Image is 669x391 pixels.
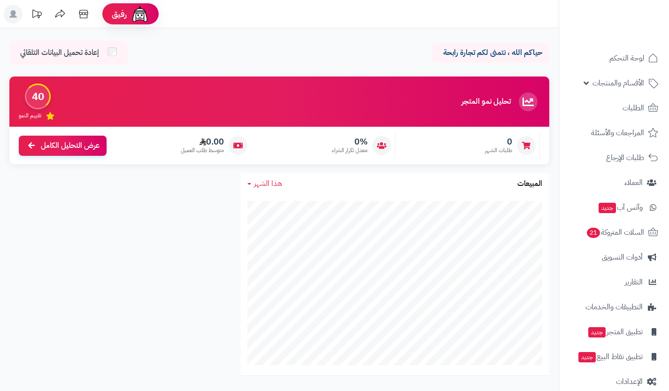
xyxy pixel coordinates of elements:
[461,98,511,106] h3: تحليل نمو المتجر
[131,5,149,23] img: ai-face.png
[625,276,643,289] span: التقارير
[591,126,644,139] span: المراجعات والأسئلة
[565,296,663,318] a: التطبيقات والخدمات
[623,101,644,115] span: الطلبات
[565,221,663,244] a: السلات المتروكة21
[602,251,643,264] span: أدوات التسويق
[565,47,663,69] a: لوحة التحكم
[20,47,99,58] span: إعادة تحميل البيانات التلقائي
[439,47,542,58] p: حياكم الله ، نتمنى لكم تجارة رابحة
[41,140,100,151] span: عرض التحليل الكامل
[254,178,282,189] span: هذا الشهر
[599,203,616,213] span: جديد
[606,151,644,164] span: طلبات الإرجاع
[616,375,643,388] span: الإعدادات
[181,137,224,147] span: 0.00
[25,5,48,26] a: تحديثات المنصة
[565,122,663,144] a: المراجعات والأسئلة
[565,196,663,219] a: وآتس آبجديد
[247,178,282,189] a: هذا الشهر
[517,180,542,188] h3: المبيعات
[598,201,643,214] span: وآتس آب
[587,228,600,238] span: 21
[565,271,663,293] a: التقارير
[485,137,512,147] span: 0
[565,146,663,169] a: طلبات الإرجاع
[565,321,663,343] a: تطبيق المتجرجديد
[592,77,644,90] span: الأقسام والمنتجات
[585,300,643,314] span: التطبيقات والخدمات
[587,325,643,338] span: تطبيق المتجر
[485,146,512,154] span: طلبات الشهر
[577,350,643,363] span: تطبيق نقاط البيع
[578,352,596,362] span: جديد
[624,176,643,189] span: العملاء
[565,345,663,368] a: تطبيق نقاط البيعجديد
[19,112,41,120] span: تقييم النمو
[19,136,107,156] a: عرض التحليل الكامل
[332,146,368,154] span: معدل تكرار الشراء
[609,52,644,65] span: لوحة التحكم
[565,97,663,119] a: الطلبات
[565,171,663,194] a: العملاء
[181,146,224,154] span: متوسط طلب العميل
[565,246,663,268] a: أدوات التسويق
[332,137,368,147] span: 0%
[588,327,606,337] span: جديد
[112,8,127,20] span: رفيق
[586,226,644,239] span: السلات المتروكة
